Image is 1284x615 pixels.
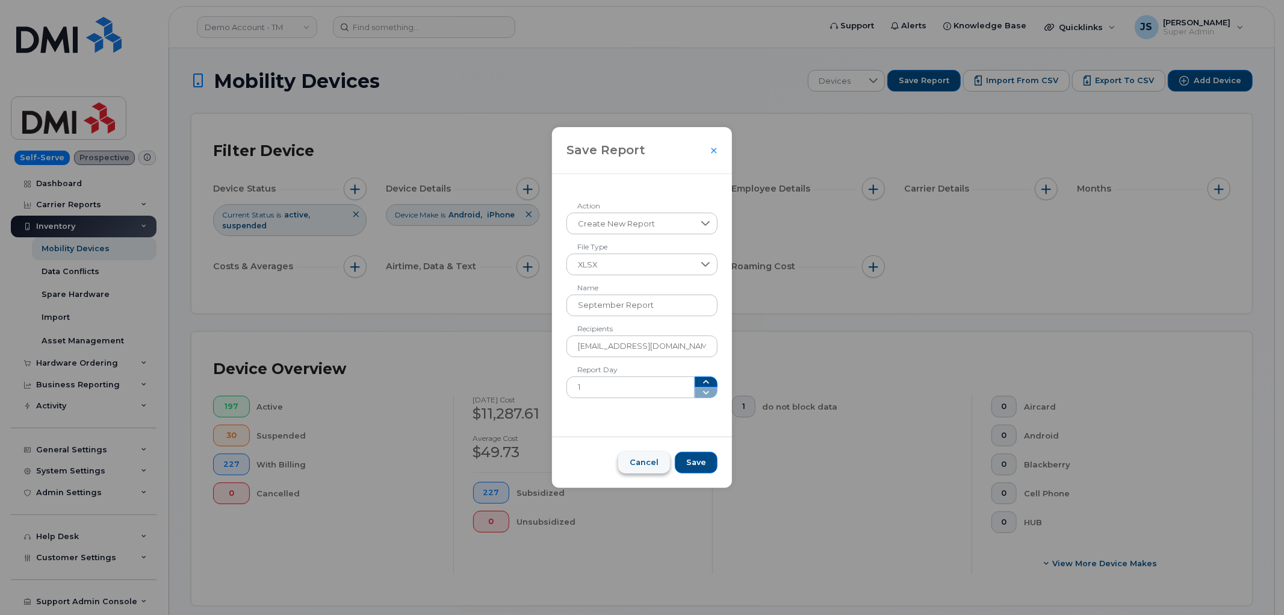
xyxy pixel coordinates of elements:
iframe: Messenger Launcher [1232,563,1275,606]
button: Cancel [618,452,670,473]
input: Example: a@example.com, b@example.com [566,336,718,357]
button: Close [710,147,718,154]
span: Cancel [630,457,659,468]
span: Save [686,457,706,468]
input: Name [566,295,718,316]
button: Save [675,452,718,473]
span: XLSX [567,254,694,276]
input: Report Day [566,376,695,398]
span: Create New Report [567,213,694,235]
span: Save Report [566,142,645,159]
